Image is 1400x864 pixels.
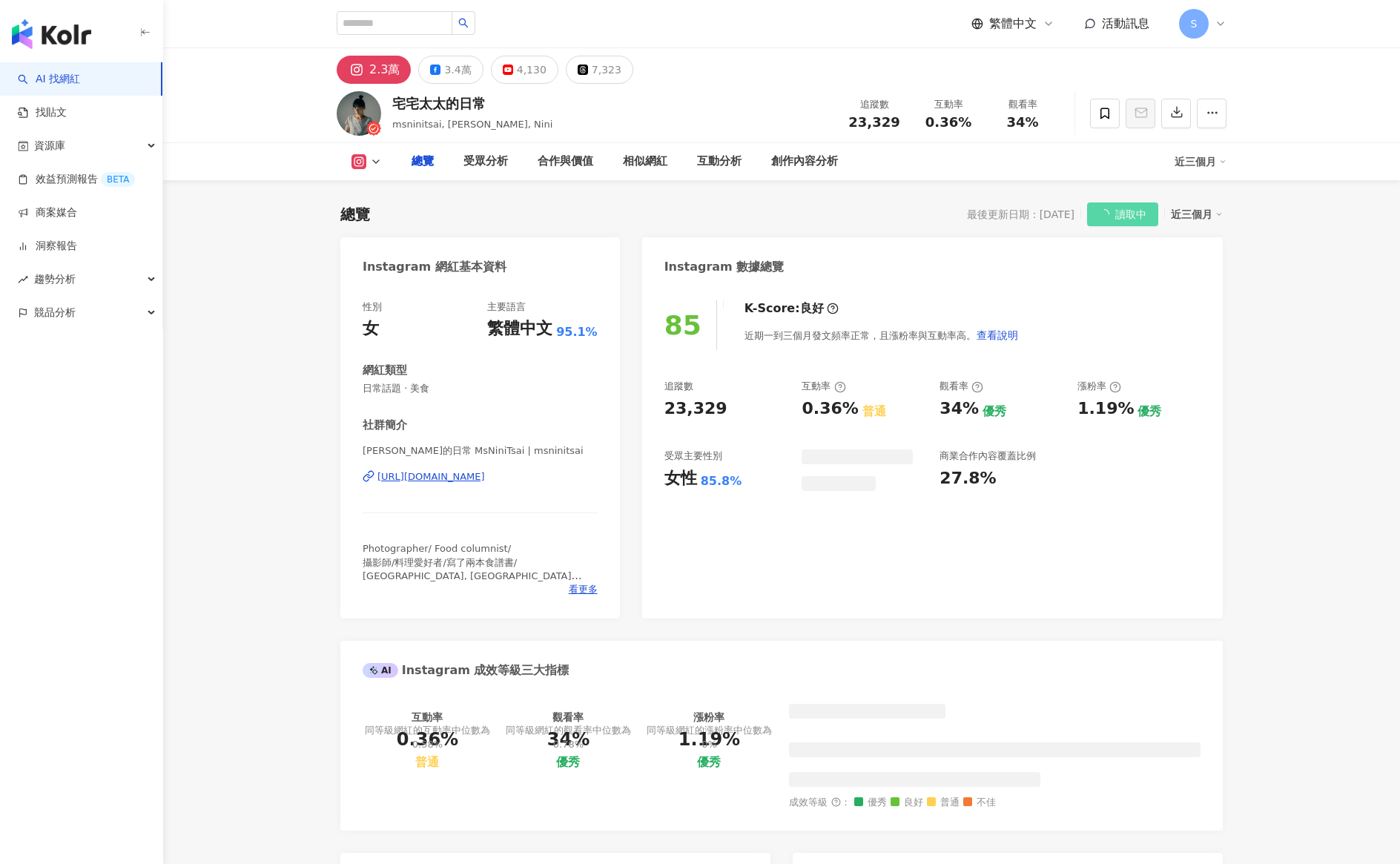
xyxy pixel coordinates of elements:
[989,16,1037,32] span: 繁體中文
[363,259,506,275] div: Instagram 網紅基本資料
[925,115,971,130] span: 0.36%
[623,153,667,171] div: 相似網紅
[1137,403,1161,420] div: 優秀
[412,739,443,750] span: 0.58%
[927,797,960,808] span: 普通
[592,59,621,80] div: 7,323
[547,730,590,751] div: 34%
[369,59,400,80] div: 2.3萬
[701,739,717,750] span: 0%
[552,711,584,723] div: 觀看率
[444,59,471,80] div: 3.4萬
[994,97,1051,112] div: 觀看率
[977,329,1018,341] span: 查看說明
[363,382,598,395] span: 日常話題 · 美食
[664,380,693,393] div: 追蹤數
[664,467,697,490] div: 女性
[363,724,492,751] div: 同等級網紅的互動率中位數為
[418,56,483,84] button: 3.4萬
[744,320,1019,350] div: 近期一到三個月發文頻率正常，且漲粉率與互動率高。
[363,470,598,484] a: [URL][DOMAIN_NAME]
[1087,202,1158,226] button: 讀取中
[491,56,558,84] button: 4,130
[363,662,569,679] div: Instagram 成效等級三大指標
[701,473,742,489] div: 85.8%
[940,449,1036,463] div: 商業合作內容覆蓋比例
[487,317,552,340] div: 繁體中文
[18,274,28,285] span: rise
[337,91,381,136] img: KOL Avatar
[412,153,434,171] div: 總覽
[697,153,742,171] div: 互動分析
[848,114,899,130] span: 23,329
[920,97,977,112] div: 互動率
[337,56,411,84] button: 2.3萬
[397,730,458,751] div: 0.36%
[940,380,983,393] div: 觀看率
[363,444,598,458] span: [PERSON_NAME]的日常 MsNiniTsai | msninitsai
[34,129,65,162] span: 資源庫
[1097,208,1111,221] span: loading
[1077,398,1134,421] div: 1.19%
[363,418,407,433] div: 社群簡介
[891,797,923,808] span: 良好
[392,119,552,130] span: msninitsai, [PERSON_NAME], Nini
[862,403,886,420] div: 普通
[693,711,724,723] div: 漲粉率
[802,380,845,393] div: 互動率
[415,756,439,770] div: 普通
[1102,16,1149,30] span: 活動訊息
[363,543,582,595] span: Photographer/ Food columnist/ 攝影師/料理愛好者/寫了兩本食譜書/ [GEOGRAPHIC_DATA], [GEOGRAPHIC_DATA] （暫時不接新團購唷，[...
[1171,205,1223,224] div: 近三個月
[18,72,80,87] a: searchAI 找網紅
[1191,16,1198,32] span: S
[392,94,552,113] div: 宅宅太太的日常
[771,153,838,171] div: 創作內容分析
[18,205,77,220] a: 商案媒合
[1077,380,1121,393] div: 漲粉率
[1006,115,1038,130] span: 34%
[377,470,485,484] div: [URL][DOMAIN_NAME]
[940,467,996,490] div: 27.8%
[18,239,77,254] a: 洞察報告
[846,97,902,112] div: 追蹤數
[363,300,382,314] div: 性別
[556,756,580,770] div: 優秀
[538,153,593,171] div: 合作與價值
[697,756,721,770] div: 優秀
[664,398,727,421] div: 23,329
[34,263,76,296] span: 趨勢分析
[800,300,824,317] div: 良好
[664,310,701,340] div: 85
[963,797,996,808] span: 不佳
[517,59,547,80] div: 4,130
[340,204,370,225] div: 總覽
[487,300,526,314] div: 主要語言
[363,317,379,340] div: 女
[789,797,1201,808] div: 成效等級 ：
[664,449,722,463] div: 受眾主要性別
[556,324,598,340] span: 95.1%
[12,19,91,49] img: logo
[18,172,135,187] a: 效益預測報告BETA
[566,56,633,84] button: 7,323
[363,663,398,678] div: AI
[34,296,76,329] span: 競品分析
[854,797,887,808] span: 優秀
[458,18,469,28] span: search
[412,711,443,723] div: 互動率
[363,363,407,378] div: 網紅類型
[18,105,67,120] a: 找貼文
[1115,203,1146,227] span: 讀取中
[463,153,508,171] div: 受眾分析
[983,403,1006,420] div: 優秀
[1175,150,1226,174] div: 近三個月
[553,739,584,750] span: 0.78%
[569,583,598,596] span: 看更多
[976,320,1019,350] button: 查看說明
[503,724,633,751] div: 同等級網紅的觀看率中位數為
[678,730,740,751] div: 1.19%
[802,398,858,421] div: 0.36%
[967,208,1074,220] div: 最後更新日期：[DATE]
[940,398,979,421] div: 34%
